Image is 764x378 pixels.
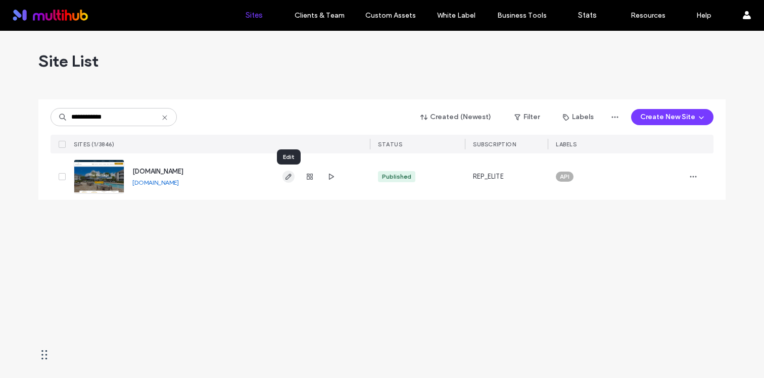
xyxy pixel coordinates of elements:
span: LABELS [556,141,577,148]
span: SITES (1/3846) [74,141,114,148]
a: [DOMAIN_NAME] [132,179,179,186]
label: White Label [437,11,475,20]
a: [DOMAIN_NAME] [132,168,183,175]
span: Site List [38,51,99,71]
button: Created (Newest) [412,109,500,125]
span: STATUS [378,141,402,148]
div: Drag [41,340,47,370]
span: SUBSCRIPTION [473,141,516,148]
label: Resources [631,11,665,20]
div: Published [382,172,411,181]
label: Custom Assets [365,11,416,20]
span: Help [23,7,44,16]
label: Sites [246,11,263,20]
button: Filter [504,109,550,125]
button: Create New Site [631,109,713,125]
label: Stats [578,11,597,20]
label: Clients & Team [295,11,345,20]
span: REP_ELITE [473,172,504,182]
span: API [560,172,569,181]
label: Help [696,11,711,20]
button: Labels [554,109,603,125]
div: Edit [277,149,301,165]
label: Business Tools [497,11,547,20]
